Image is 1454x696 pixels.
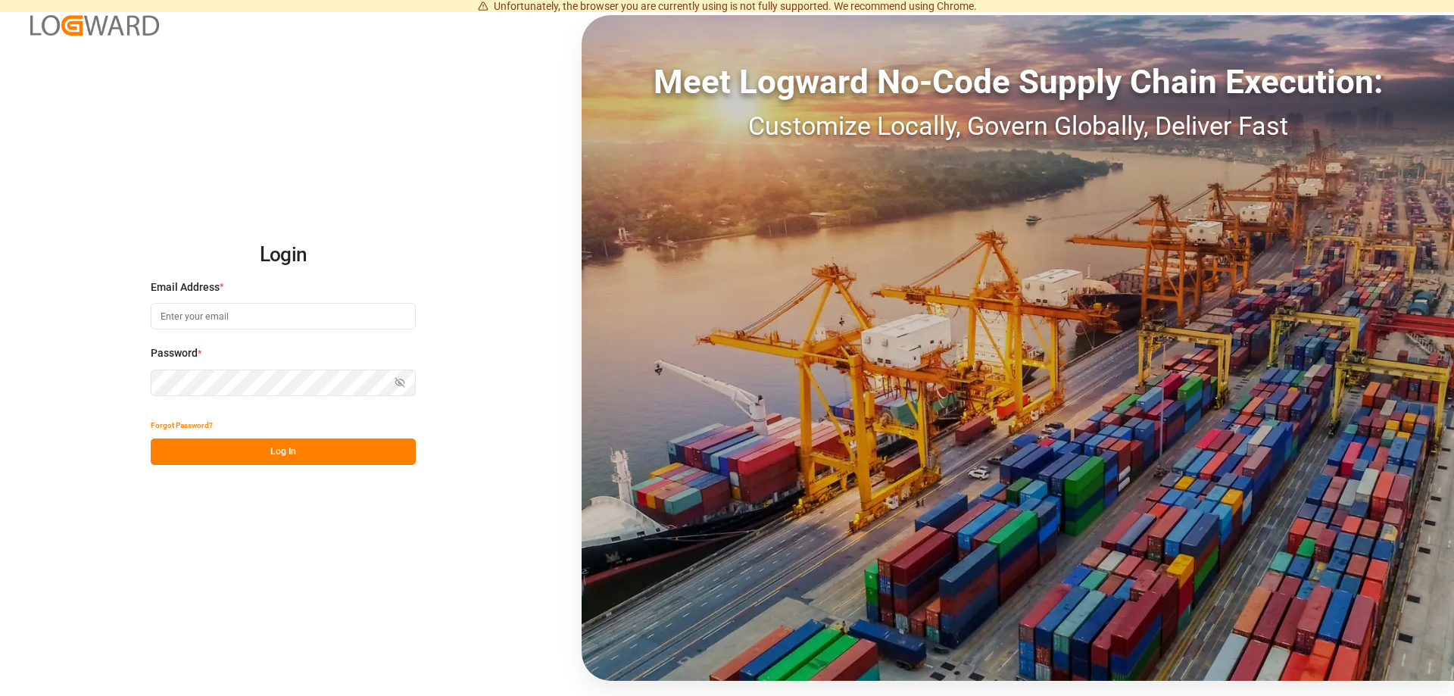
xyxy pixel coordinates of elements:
[30,15,159,36] img: Logward_new_orange.png
[151,303,416,329] input: Enter your email
[582,57,1454,107] div: Meet Logward No-Code Supply Chain Execution:
[582,107,1454,145] div: Customize Locally, Govern Globally, Deliver Fast
[151,279,220,295] span: Email Address
[151,439,416,465] button: Log In
[151,345,198,361] span: Password
[151,231,416,279] h2: Login
[151,412,213,439] button: Forgot Password?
